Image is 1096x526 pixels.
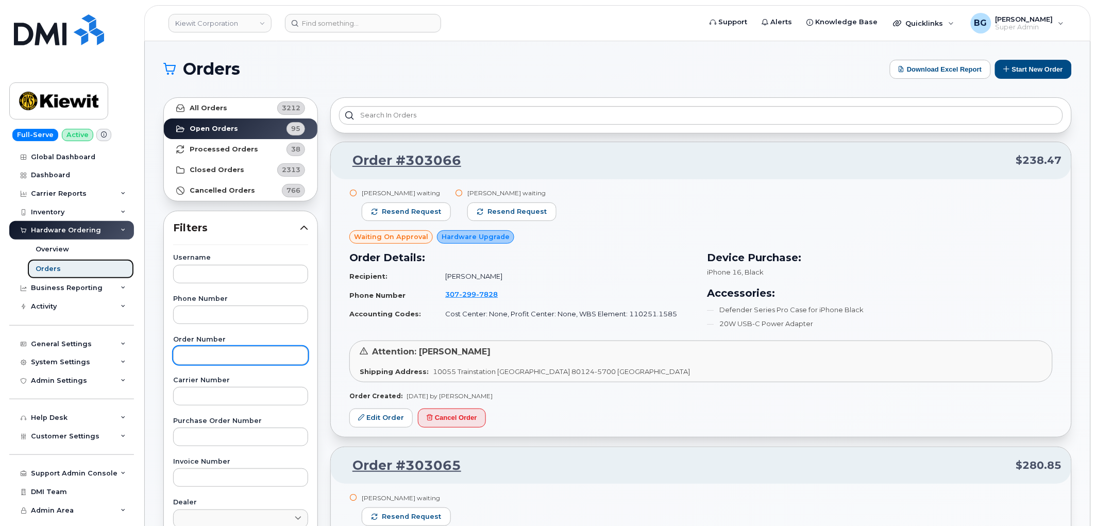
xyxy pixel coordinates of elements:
[445,290,498,298] span: 307
[707,250,1053,265] h3: Device Purchase:
[349,272,387,280] strong: Recipient:
[173,336,308,343] label: Order Number
[467,189,557,197] div: [PERSON_NAME] waiting
[183,61,240,77] span: Orders
[190,104,227,112] strong: All Orders
[291,124,300,133] span: 95
[707,319,1053,329] li: 20W USB-C Power Adapter
[445,290,510,298] a: 3072997828
[372,347,491,357] span: Attention: [PERSON_NAME]
[467,202,557,221] button: Resend request
[459,290,476,298] span: 299
[339,106,1063,125] input: Search in orders
[433,367,690,376] span: 10055 Trainstation [GEOGRAPHIC_DATA] 80124-5700 [GEOGRAPHIC_DATA]
[1016,153,1062,168] span: $238.47
[282,165,300,175] span: 2313
[362,189,451,197] div: [PERSON_NAME] waiting
[707,285,1053,301] h3: Accessories:
[707,268,742,276] span: iPhone 16
[407,392,493,400] span: [DATE] by [PERSON_NAME]
[707,305,1053,315] li: Defender Series Pro Case for iPhone Black
[1051,481,1088,518] iframe: Messenger Launcher
[173,459,308,465] label: Invoice Number
[173,377,308,384] label: Carrier Number
[382,512,441,521] span: Resend request
[349,392,402,400] strong: Order Created:
[487,207,547,216] span: Resend request
[190,125,238,133] strong: Open Orders
[190,186,255,195] strong: Cancelled Orders
[1016,458,1062,473] span: $280.85
[742,268,764,276] span: , Black
[476,290,498,298] span: 7828
[173,499,308,506] label: Dealer
[418,409,486,428] button: Cancel Order
[164,139,317,160] a: Processed Orders38
[190,166,244,174] strong: Closed Orders
[173,220,300,235] span: Filters
[995,60,1072,79] button: Start New Order
[164,118,317,139] a: Open Orders95
[362,202,451,221] button: Resend request
[164,160,317,180] a: Closed Orders2313
[173,254,308,261] label: Username
[349,409,413,428] a: Edit Order
[349,291,406,299] strong: Phone Number
[164,180,317,201] a: Cancelled Orders766
[890,60,991,79] button: Download Excel Report
[362,507,451,526] button: Resend request
[436,267,695,285] td: [PERSON_NAME]
[173,296,308,302] label: Phone Number
[442,232,510,242] span: Hardware Upgrade
[190,145,258,154] strong: Processed Orders
[291,144,300,154] span: 38
[349,310,421,318] strong: Accounting Codes:
[173,418,308,425] label: Purchase Order Number
[362,494,451,502] div: [PERSON_NAME] waiting
[349,250,695,265] h3: Order Details:
[340,456,461,475] a: Order #303065
[382,207,441,216] span: Resend request
[360,367,429,376] strong: Shipping Address:
[282,103,300,113] span: 3212
[436,305,695,323] td: Cost Center: None, Profit Center: None, WBS Element: 110251.1585
[340,151,461,170] a: Order #303066
[164,98,317,118] a: All Orders3212
[354,232,428,242] span: Waiting On Approval
[286,185,300,195] span: 766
